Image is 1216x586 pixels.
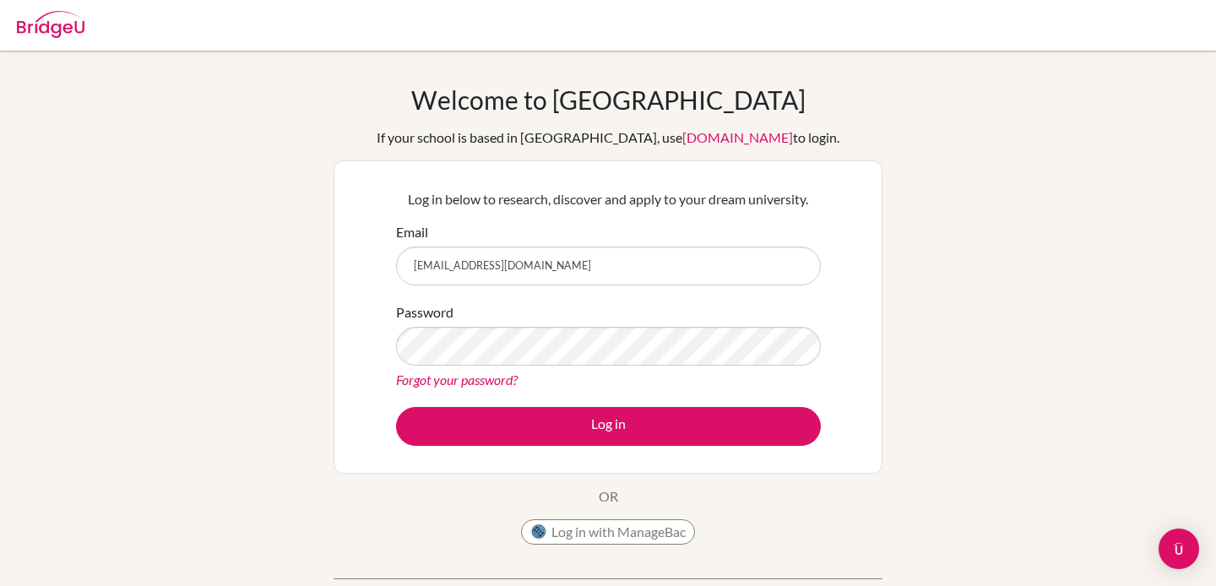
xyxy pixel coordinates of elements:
img: Bridge-U [17,11,84,38]
label: Email [396,222,428,242]
p: OR [599,486,618,507]
h1: Welcome to [GEOGRAPHIC_DATA] [411,84,806,115]
a: [DOMAIN_NAME] [682,129,793,145]
a: Forgot your password? [396,372,518,388]
p: Log in below to research, discover and apply to your dream university. [396,189,821,209]
button: Log in [396,407,821,446]
label: Password [396,302,453,323]
div: If your school is based in [GEOGRAPHIC_DATA], use to login. [377,128,839,148]
button: Log in with ManageBac [521,519,695,545]
div: Open Intercom Messenger [1159,529,1199,569]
